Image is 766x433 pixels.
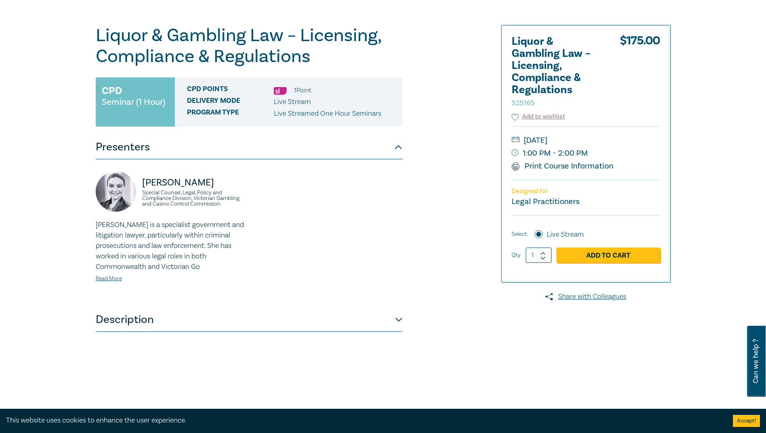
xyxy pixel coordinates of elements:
[512,98,535,108] small: S25165
[620,35,660,112] div: $ 175.00
[274,87,287,95] img: Substantive Law
[512,187,660,195] p: Designed for
[526,248,552,263] input: 1
[96,308,403,332] button: Description
[187,108,274,119] span: Program type
[733,415,760,427] button: Accept cookies
[274,97,311,106] span: Live Stream
[512,196,579,207] small: Legal Practitioners
[547,229,584,240] label: Live Stream
[6,415,721,426] div: This website uses cookies to enhance the user experience.
[142,176,244,189] p: [PERSON_NAME]
[96,171,136,212] img: https://s3.ap-southeast-2.amazonaws.com/leo-cussen-store-production-content/Contacts/Samantha%20P...
[752,331,760,392] span: Can we help ?
[512,230,528,239] span: Select:
[512,134,660,147] small: [DATE]
[512,251,520,260] label: Qty
[512,147,660,160] small: 1:00 PM - 2:00 PM
[556,248,660,263] a: Add to Cart
[96,275,122,282] a: Read More
[102,98,165,106] small: Seminar (1 Hour)
[512,161,614,171] a: Print Course Information
[512,112,565,121] button: Add to wishlist
[96,220,244,272] p: [PERSON_NAME] is a specialist government and litigation lawyer, particularly within criminal pros...
[501,291,671,302] a: Share with Colleagues
[187,85,274,96] span: CPD Points
[187,97,274,107] span: Delivery Mode
[274,108,381,119] p: Live Streamed One Hour Seminars
[102,83,122,98] h3: CPD
[96,135,403,159] button: Presenters
[96,25,403,67] h1: Liquor & Gambling Law – Licensing, Compliance & Regulations
[512,35,600,108] h2: Liquor & Gambling Law – Licensing, Compliance & Regulations
[294,85,311,96] li: 1 Point
[142,190,244,207] small: Special Counsel, Legal, Policy and Compliance Division, Victorian Gambling and Casino Control Com...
